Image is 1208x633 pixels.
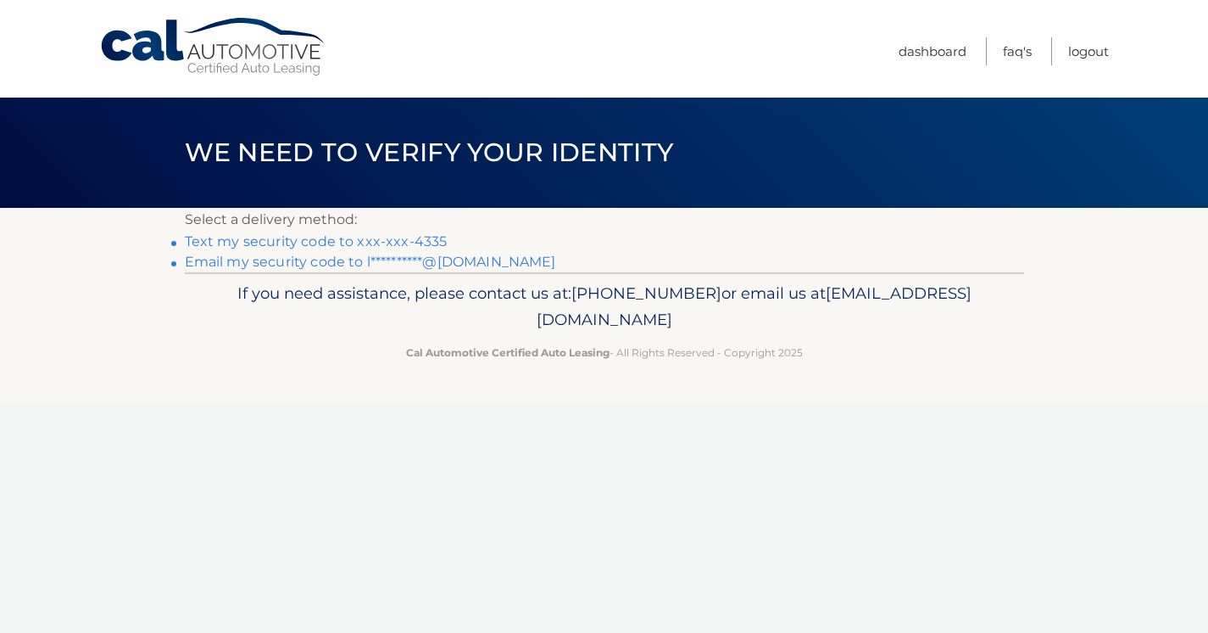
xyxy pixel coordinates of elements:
[196,280,1013,334] p: If you need assistance, please contact us at: or email us at
[1068,37,1109,65] a: Logout
[196,344,1013,361] p: - All Rights Reserved - Copyright 2025
[899,37,966,65] a: Dashboard
[185,254,556,270] a: Email my security code to l**********@[DOMAIN_NAME]
[185,233,448,249] a: Text my security code to xxx-xxx-4335
[99,17,328,77] a: Cal Automotive
[185,137,674,168] span: We need to verify your identity
[1003,37,1032,65] a: FAQ's
[571,283,721,303] span: [PHONE_NUMBER]
[406,346,610,359] strong: Cal Automotive Certified Auto Leasing
[185,208,1024,232] p: Select a delivery method:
